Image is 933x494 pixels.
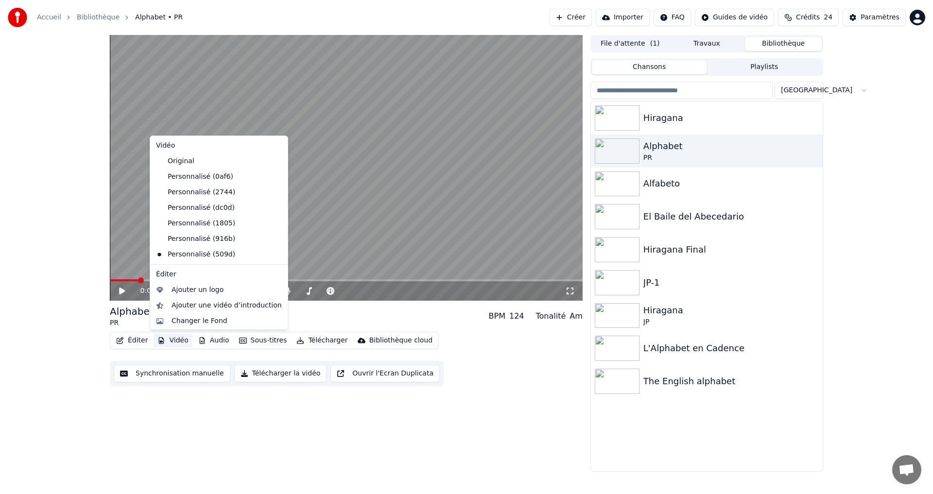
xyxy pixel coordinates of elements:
div: Paramètres [861,13,899,22]
div: 124 [509,310,524,322]
div: JP [643,317,819,327]
nav: breadcrumb [37,13,183,22]
div: Éditer [152,267,286,282]
button: Synchronisation manuelle [114,365,230,382]
div: Personnalisé (916b) [152,231,271,247]
div: L'Alphabet en Cadence [643,341,819,355]
div: BPM [489,310,505,322]
div: Personnalisé (509d) [152,247,271,262]
div: / [140,286,164,296]
div: Changer le rapport d'aspect [152,329,286,344]
button: Créer [549,9,592,26]
button: Guides de vidéo [695,9,774,26]
div: Ajouter un logo [172,285,224,295]
div: Am [570,310,583,322]
div: Original [152,153,271,169]
div: Hiragana [643,111,819,125]
div: Personnalisé (2744) [152,185,271,200]
div: Ajouter une vidéo d’introduction [172,301,282,310]
div: Ouvrir le chat [892,455,921,484]
a: Accueil [37,13,61,22]
div: Personnalisé (dc0d) [152,200,271,216]
div: El Baile del Abecedario [643,210,819,223]
button: Audio [194,334,233,347]
div: Alphabet [643,139,819,153]
button: Télécharger [293,334,351,347]
div: Personnalisé (0af6) [152,169,271,185]
button: File d'attente [592,37,669,51]
button: Bibliothèque [745,37,822,51]
button: Éditer [112,334,152,347]
button: Crédits24 [778,9,839,26]
button: Travaux [669,37,745,51]
div: The English alphabet [643,375,819,388]
span: 24 [824,13,832,22]
button: Sous-titres [235,334,291,347]
div: Vidéo [152,138,286,153]
div: Hiragana [643,304,819,317]
button: Télécharger la vidéo [234,365,327,382]
span: Crédits [796,13,820,22]
button: Paramètres [843,9,906,26]
div: Alfabeto [643,177,819,190]
span: 0:06 [140,286,155,296]
div: PR [643,153,819,163]
button: Chansons [592,60,707,74]
div: PR [110,318,154,328]
button: Vidéo [154,334,192,347]
button: FAQ [654,9,691,26]
span: ( 1 ) [650,39,660,49]
button: Playlists [707,60,822,74]
button: Importer [596,9,650,26]
div: Tonalité [536,310,566,322]
button: Ouvrir l'Ecran Duplicata [330,365,440,382]
div: Bibliothèque cloud [369,336,432,345]
a: Bibliothèque [77,13,120,22]
img: youka [8,8,27,27]
div: JP-1 [643,276,819,290]
div: Personnalisé (1805) [152,216,271,231]
div: Hiragana Final [643,243,819,256]
div: Changer le Fond [172,316,227,326]
span: Alphabet • PR [135,13,183,22]
span: [GEOGRAPHIC_DATA] [781,85,852,95]
div: Alphabet [110,305,154,318]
